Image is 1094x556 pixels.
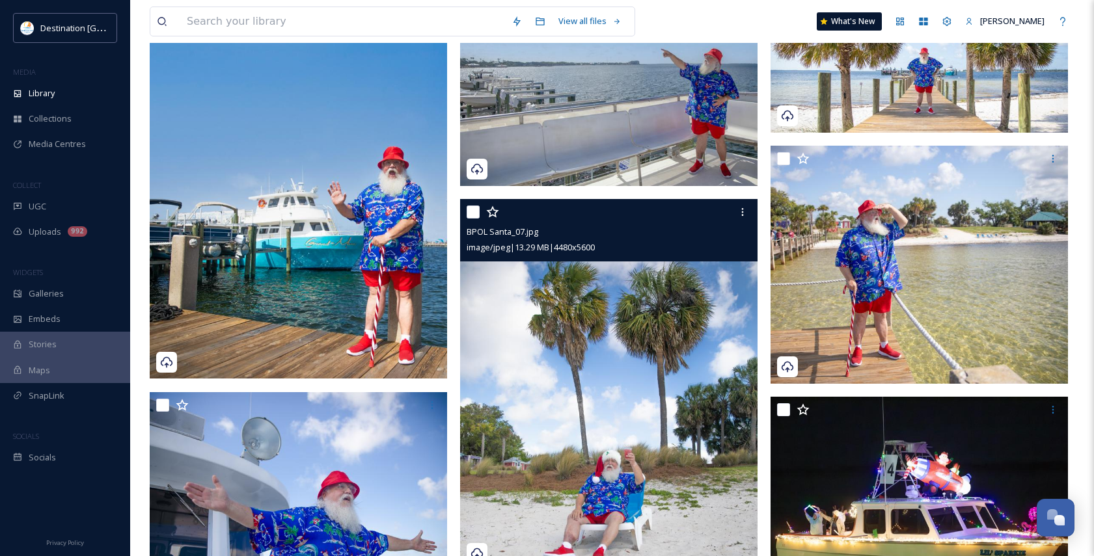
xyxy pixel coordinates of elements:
[180,7,505,36] input: Search your library
[13,431,39,441] span: SOCIALS
[29,364,50,377] span: Maps
[467,241,595,253] span: image/jpeg | 13.29 MB | 4480 x 5600
[40,21,170,34] span: Destination [GEOGRAPHIC_DATA]
[13,67,36,77] span: MEDIA
[29,313,61,325] span: Embeds
[29,451,56,464] span: Socials
[817,12,882,31] a: What's New
[29,138,86,150] span: Media Centres
[46,534,84,549] a: Privacy Policy
[29,200,46,213] span: UGC
[21,21,34,34] img: download.png
[1037,499,1074,536] button: Open Chat
[959,8,1051,34] a: [PERSON_NAME]
[467,226,538,237] span: BPOL Santa_07.jpg
[13,267,43,277] span: WIDGETS
[29,338,57,351] span: Stories
[68,226,87,237] div: 992
[771,146,1068,384] img: BPOL Santa_01.jpg
[13,180,41,190] span: COLLECT
[29,87,55,99] span: Library
[29,226,61,238] span: Uploads
[29,287,64,300] span: Galleries
[29,113,72,125] span: Collections
[980,15,1045,27] span: [PERSON_NAME]
[29,390,64,402] span: SnapLink
[552,8,628,34] a: View all files
[46,538,84,547] span: Privacy Policy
